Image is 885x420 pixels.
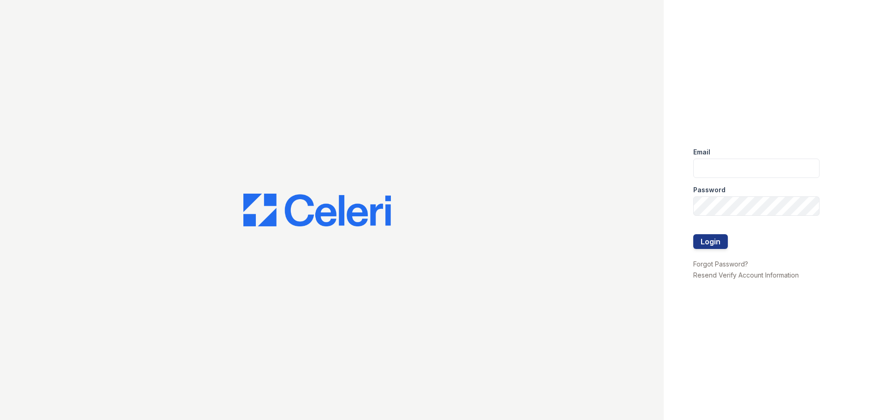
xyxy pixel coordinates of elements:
[693,185,726,195] label: Password
[693,234,728,249] button: Login
[693,260,748,268] a: Forgot Password?
[693,271,799,279] a: Resend Verify Account Information
[243,194,391,227] img: CE_Logo_Blue-a8612792a0a2168367f1c8372b55b34899dd931a85d93a1a3d3e32e68fde9ad4.png
[693,148,710,157] label: Email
